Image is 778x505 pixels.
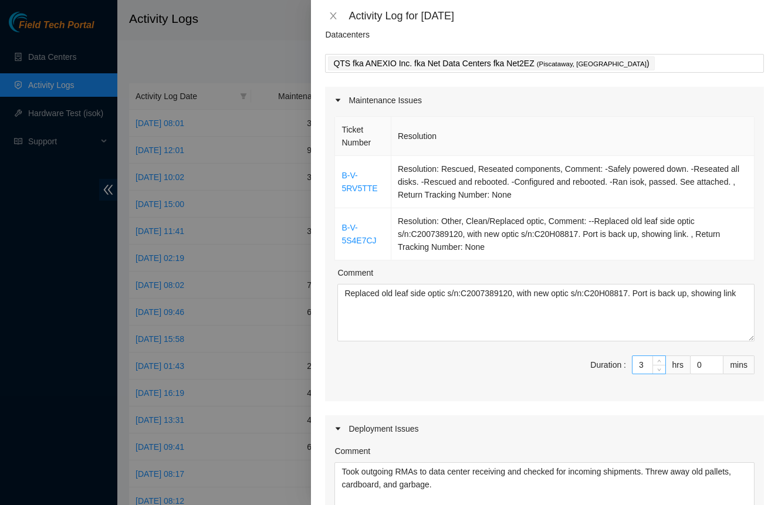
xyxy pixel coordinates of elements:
[723,355,755,374] div: mins
[333,57,649,70] p: QTS fka ANEXIO Inc. fka Net Data Centers fka Net2EZ )
[537,60,647,67] span: ( Piscataway, [GEOGRAPHIC_DATA]
[325,415,764,442] div: Deployment Issues
[325,11,341,22] button: Close
[335,117,391,156] th: Ticket Number
[656,366,663,373] span: down
[349,9,764,22] div: Activity Log for [DATE]
[329,11,338,21] span: close
[652,365,665,374] span: Decrease Value
[337,284,755,341] textarea: Comment
[341,223,376,245] a: B-V-5S4E7CJ
[652,356,665,365] span: Increase Value
[334,425,341,432] span: caret-right
[325,22,369,41] p: Datacenters
[656,358,663,365] span: up
[334,445,370,457] label: Comment
[337,266,373,279] label: Comment
[325,87,764,114] div: Maintenance Issues
[391,208,755,260] td: Resolution: Other, Clean/Replaced optic, Comment: --Replaced old leaf side optic s/n:C2007389120,...
[391,117,755,156] th: Resolution
[341,171,377,193] a: B-V-5RV5TTE
[334,97,341,104] span: caret-right
[391,156,755,208] td: Resolution: Rescued, Reseated components, Comment: -Safely powered down. -Reseated all disks. -Re...
[666,355,691,374] div: hrs
[590,358,626,371] div: Duration :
